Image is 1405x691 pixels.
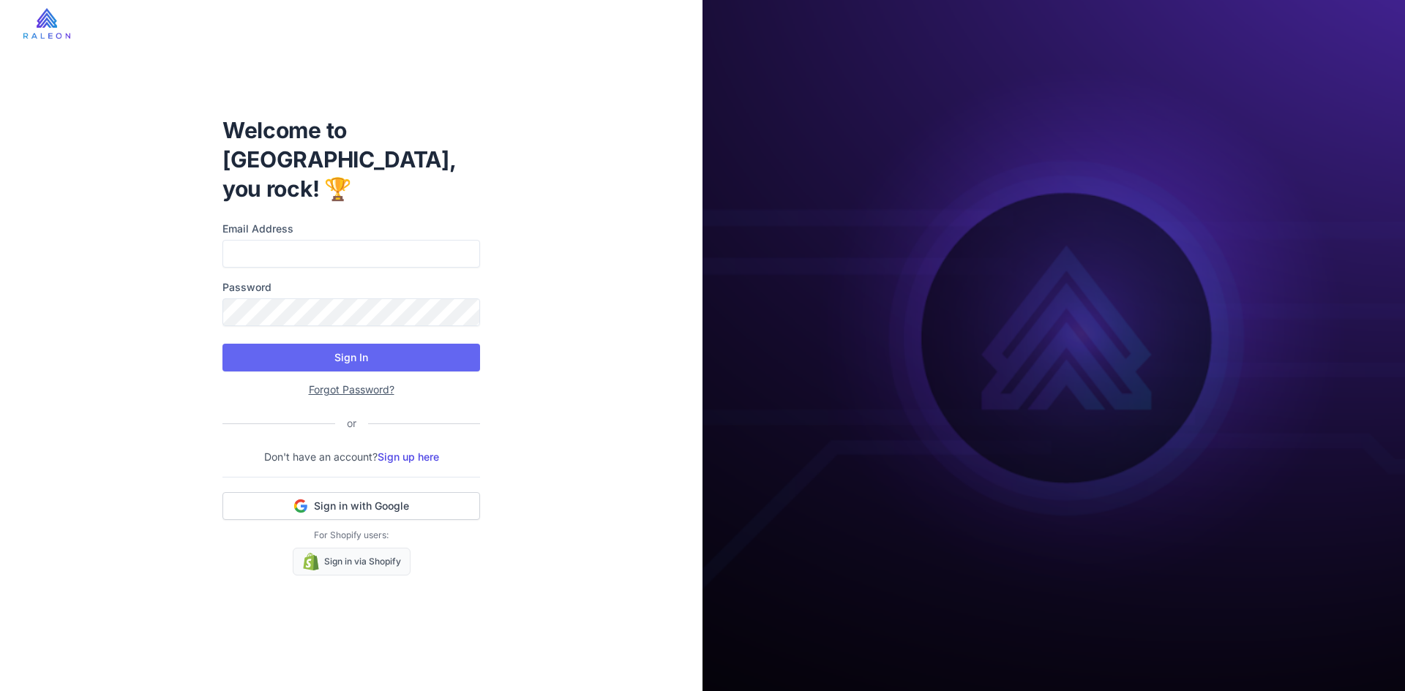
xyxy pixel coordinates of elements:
[222,279,480,295] label: Password
[23,8,70,39] img: raleon-logo-whitebg.9aac0268.jpg
[314,499,409,513] span: Sign in with Google
[335,415,368,431] div: or
[378,450,439,463] a: Sign up here
[222,492,480,520] button: Sign in with Google
[222,116,480,203] h1: Welcome to [GEOGRAPHIC_DATA], you rock! 🏆
[222,221,480,237] label: Email Address
[222,344,480,371] button: Sign In
[222,529,480,542] p: For Shopify users:
[293,548,411,575] a: Sign in via Shopify
[222,449,480,465] p: Don't have an account?
[309,383,394,396] a: Forgot Password?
